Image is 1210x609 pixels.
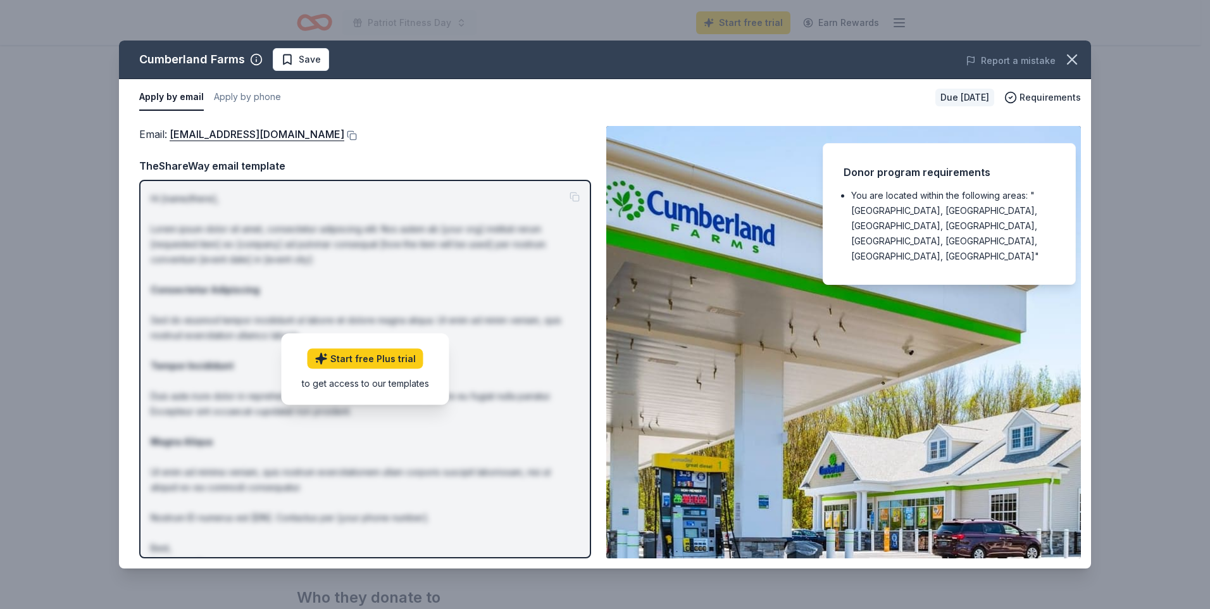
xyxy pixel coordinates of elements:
div: Due [DATE] [935,89,994,106]
a: [EMAIL_ADDRESS][DOMAIN_NAME] [170,126,344,142]
button: Requirements [1004,90,1081,105]
span: Save [299,52,321,67]
span: Email : [139,128,344,141]
div: Donor program requirements [844,164,1055,180]
img: Image for Cumberland Farms [606,126,1081,558]
div: TheShareWay email template [139,158,591,174]
span: Requirements [1020,90,1081,105]
a: Start free Plus trial [308,348,423,368]
strong: Magna Aliqua [151,436,213,447]
button: Apply by phone [214,84,281,111]
button: Report a mistake [966,53,1056,68]
div: Cumberland Farms [139,49,245,70]
strong: Consectetur Adipiscing [151,284,259,295]
button: Save [273,48,329,71]
div: to get access to our templates [302,376,429,389]
strong: Tempor Incididunt [151,360,234,371]
button: Apply by email [139,84,204,111]
li: You are located within the following areas: "[GEOGRAPHIC_DATA], [GEOGRAPHIC_DATA], [GEOGRAPHIC_DA... [851,188,1055,264]
p: Hi [name/there], Lorem ipsum dolor sit amet, consectetur adipiscing elit. Nos autem ab [your org]... [151,191,580,571]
